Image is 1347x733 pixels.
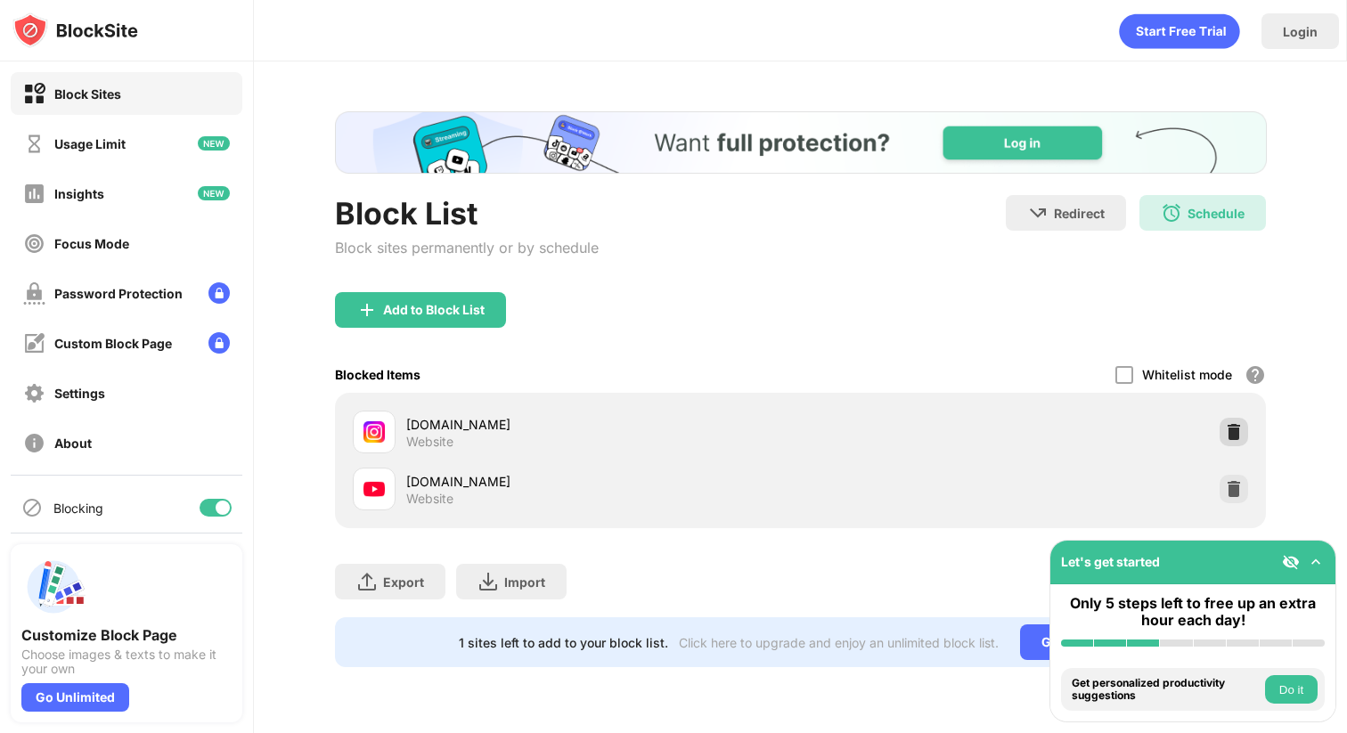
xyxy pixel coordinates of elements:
[383,574,424,590] div: Export
[21,497,43,518] img: blocking-icon.svg
[23,382,45,404] img: settings-off.svg
[1282,553,1300,571] img: eye-not-visible.svg
[363,421,385,443] img: favicons
[1307,553,1325,571] img: omni-setup-toggle.svg
[335,195,599,232] div: Block List
[54,136,126,151] div: Usage Limit
[12,12,138,48] img: logo-blocksite.svg
[363,478,385,500] img: favicons
[23,183,45,205] img: insights-off.svg
[198,186,230,200] img: new-icon.svg
[54,436,92,451] div: About
[1072,677,1261,703] div: Get personalized productivity suggestions
[335,111,1267,174] iframe: Banner
[1265,675,1318,704] button: Do it
[23,332,45,354] img: customize-block-page-off.svg
[54,186,104,201] div: Insights
[406,434,453,450] div: Website
[198,136,230,151] img: new-icon.svg
[1188,206,1245,221] div: Schedule
[21,683,129,712] div: Go Unlimited
[1020,624,1142,660] div: Go Unlimited
[54,336,172,351] div: Custom Block Page
[54,86,121,102] div: Block Sites
[1119,13,1240,49] div: animation
[406,415,801,434] div: [DOMAIN_NAME]
[459,635,668,650] div: 1 sites left to add to your block list.
[679,635,999,650] div: Click here to upgrade and enjoy an unlimited block list.
[21,555,86,619] img: push-custom-page.svg
[335,367,420,382] div: Blocked Items
[21,626,232,644] div: Customize Block Page
[1054,206,1105,221] div: Redirect
[1142,367,1232,382] div: Whitelist mode
[23,232,45,255] img: focus-off.svg
[54,286,183,301] div: Password Protection
[54,236,129,251] div: Focus Mode
[23,83,45,105] img: block-on.svg
[21,647,232,676] div: Choose images & texts to make it your own
[53,501,103,516] div: Blocking
[23,282,45,305] img: password-protection-off.svg
[23,133,45,155] img: time-usage-off.svg
[1283,24,1318,39] div: Login
[504,574,545,590] div: Import
[335,239,599,257] div: Block sites permanently or by schedule
[208,282,230,304] img: lock-menu.svg
[406,472,801,491] div: [DOMAIN_NAME]
[208,332,230,354] img: lock-menu.svg
[1061,595,1325,629] div: Only 5 steps left to free up an extra hour each day!
[23,432,45,454] img: about-off.svg
[406,491,453,507] div: Website
[54,386,105,401] div: Settings
[1061,554,1160,569] div: Let's get started
[383,303,485,317] div: Add to Block List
